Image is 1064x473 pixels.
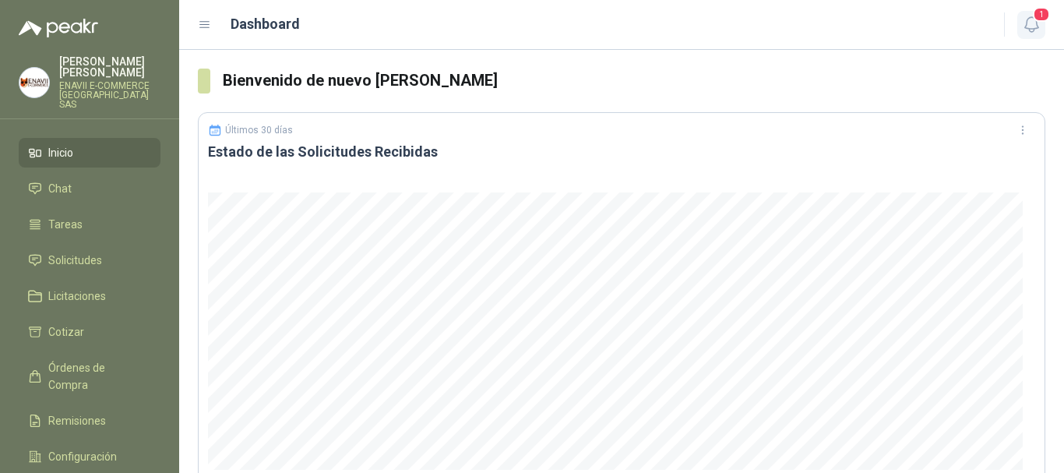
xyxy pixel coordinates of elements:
[208,143,1035,161] h3: Estado de las Solicitudes Recibidas
[48,216,83,233] span: Tareas
[48,288,106,305] span: Licitaciones
[59,56,160,78] p: [PERSON_NAME] [PERSON_NAME]
[19,353,160,400] a: Órdenes de Compra
[223,69,1045,93] h3: Bienvenido de nuevo [PERSON_NAME]
[1033,7,1050,22] span: 1
[19,174,160,203] a: Chat
[48,323,84,341] span: Cotizar
[1017,11,1045,39] button: 1
[225,125,293,136] p: Últimos 30 días
[48,180,72,197] span: Chat
[19,281,160,311] a: Licitaciones
[231,13,300,35] h1: Dashboard
[59,81,160,109] p: ENAVII E-COMMERCE [GEOGRAPHIC_DATA] SAS
[48,448,117,465] span: Configuración
[19,442,160,471] a: Configuración
[19,138,160,168] a: Inicio
[19,406,160,436] a: Remisiones
[19,317,160,347] a: Cotizar
[19,19,98,37] img: Logo peakr
[19,245,160,275] a: Solicitudes
[48,144,73,161] span: Inicio
[48,359,146,394] span: Órdenes de Compra
[19,68,49,97] img: Company Logo
[48,412,106,429] span: Remisiones
[19,210,160,239] a: Tareas
[48,252,102,269] span: Solicitudes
